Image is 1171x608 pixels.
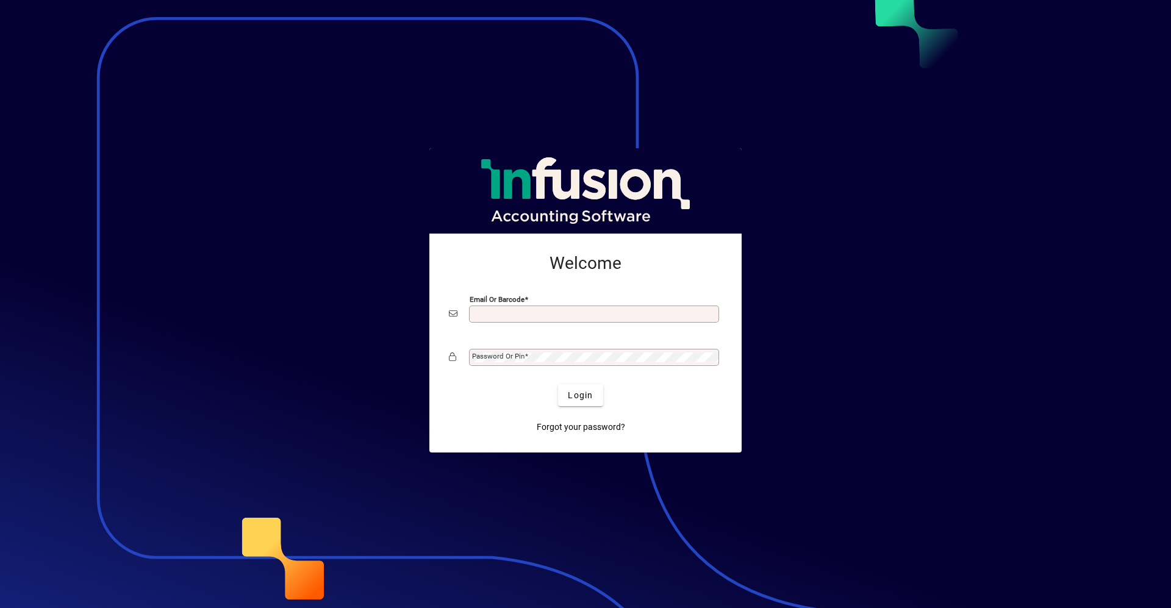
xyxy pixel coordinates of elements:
[472,352,525,360] mat-label: Password or Pin
[449,253,722,274] h2: Welcome
[568,389,593,402] span: Login
[532,416,630,438] a: Forgot your password?
[537,421,625,434] span: Forgot your password?
[558,384,603,406] button: Login
[470,295,525,304] mat-label: Email or Barcode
